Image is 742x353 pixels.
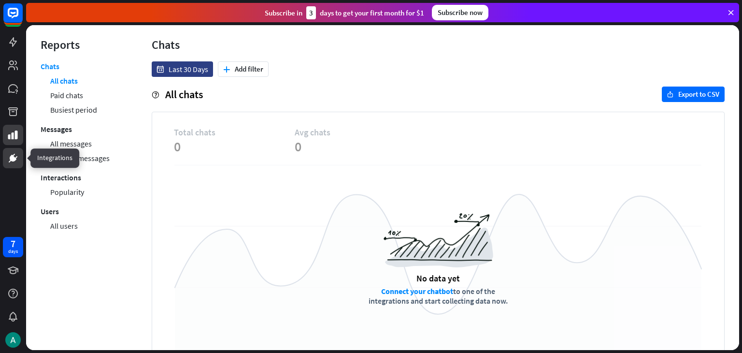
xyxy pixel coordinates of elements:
[432,5,488,20] div: Subscribe now
[8,248,18,255] div: days
[8,4,37,33] button: Open LiveChat chat widget
[11,239,15,248] div: 7
[3,237,23,257] a: 7 days
[306,6,316,19] div: 3
[265,6,424,19] div: Subscribe in days to get your first month for $1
